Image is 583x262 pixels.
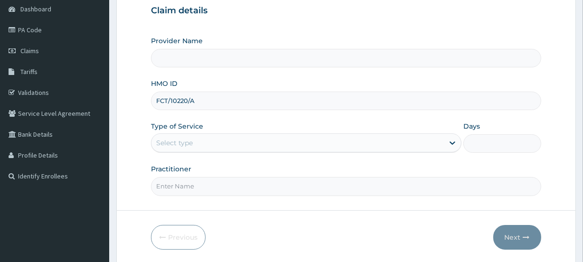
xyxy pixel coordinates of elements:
[463,122,480,131] label: Days
[151,177,541,196] input: Enter Name
[151,225,206,250] button: Previous
[151,92,541,110] input: Enter HMO ID
[493,225,541,250] button: Next
[151,6,541,16] h3: Claim details
[151,79,178,88] label: HMO ID
[20,47,39,55] span: Claims
[20,67,38,76] span: Tariffs
[151,122,203,131] label: Type of Service
[151,164,191,174] label: Practitioner
[156,138,193,148] div: Select type
[151,36,203,46] label: Provider Name
[20,5,51,13] span: Dashboard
